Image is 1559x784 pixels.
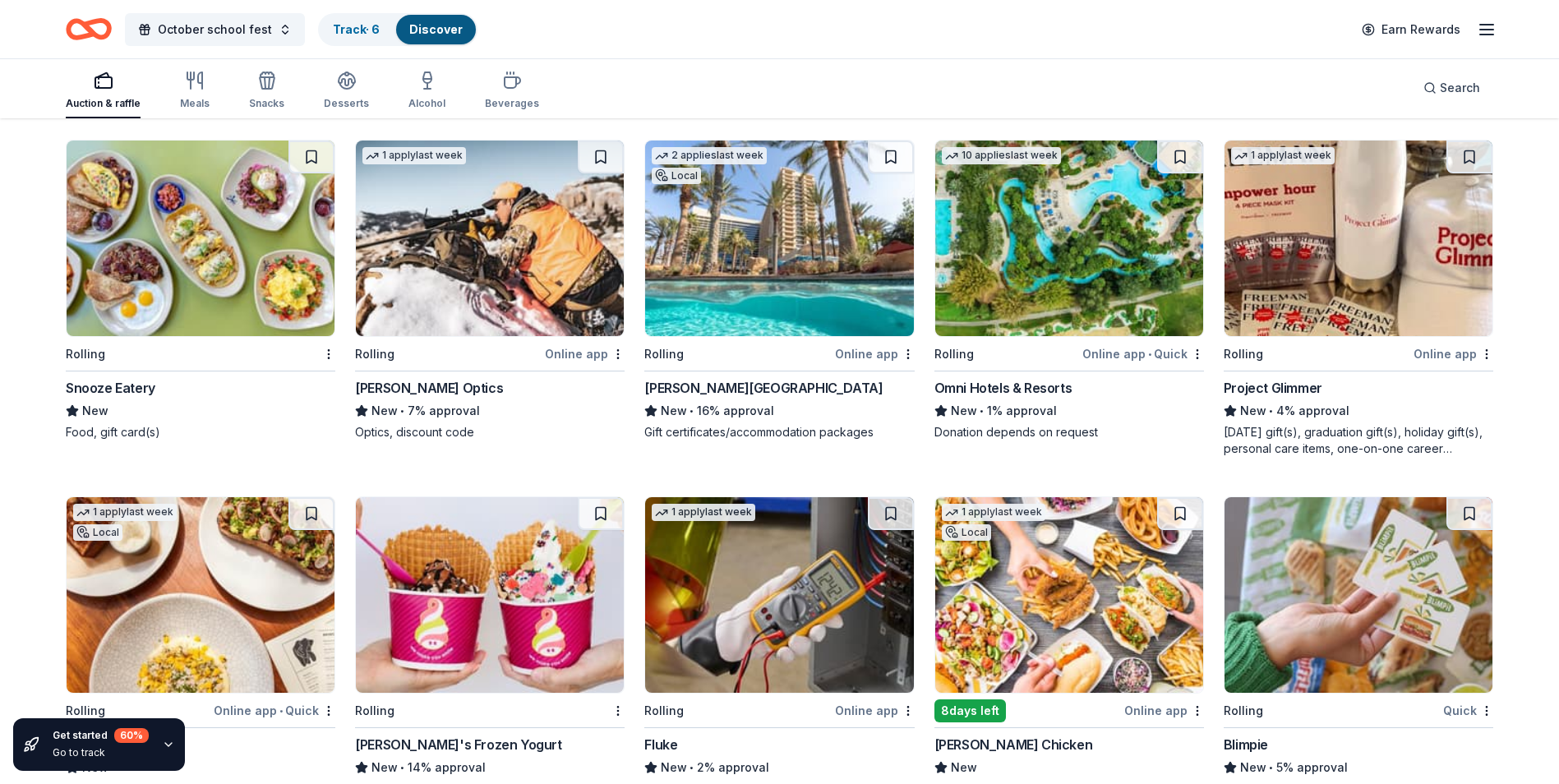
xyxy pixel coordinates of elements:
[355,424,625,440] div: Optics, discount code
[934,140,1204,440] a: Image for Omni Hotels & Resorts10 applieslast weekRollingOnline app•QuickOmni Hotels & ResortsNew...
[66,378,155,398] div: Snooze Eatery
[249,64,284,118] button: Snacks
[158,20,272,39] span: October school fest
[690,761,694,774] span: •
[1225,497,1492,693] img: Image for Blimpie
[408,97,445,110] div: Alcohol
[942,504,1045,521] div: 1 apply last week
[67,141,334,336] img: Image for Snooze Eatery
[1440,78,1480,98] span: Search
[690,404,694,417] span: •
[1240,401,1266,421] span: New
[545,344,625,364] div: Online app
[934,424,1204,440] div: Donation depends on request
[249,97,284,110] div: Snacks
[1410,71,1493,104] button: Search
[1224,735,1268,754] div: Blimpie
[180,64,210,118] button: Meals
[82,401,108,421] span: New
[53,728,149,743] div: Get started
[644,701,684,721] div: Rolling
[485,64,539,118] button: Beverages
[180,97,210,110] div: Meals
[1224,758,1493,777] div: 5% approval
[485,97,539,110] div: Beverages
[934,344,974,364] div: Rolling
[934,699,1006,722] div: 8 days left
[1269,404,1273,417] span: •
[324,64,369,118] button: Desserts
[401,761,405,774] span: •
[1240,758,1266,777] span: New
[66,701,105,721] div: Rolling
[66,64,141,118] button: Auction & raffle
[73,524,122,541] div: Local
[66,344,105,364] div: Rolling
[644,378,883,398] div: [PERSON_NAME][GEOGRAPHIC_DATA]
[980,404,984,417] span: •
[835,700,915,721] div: Online app
[942,147,1061,164] div: 10 applies last week
[645,497,913,693] img: Image for Fluke
[355,140,625,440] a: Image for Burris Optics1 applylast weekRollingOnline app[PERSON_NAME] OpticsNew•7% approvalOptics...
[935,497,1203,693] img: Image for Starbird Chicken
[371,758,398,777] span: New
[355,344,394,364] div: Rolling
[1414,344,1493,364] div: Online app
[652,147,767,164] div: 2 applies last week
[67,497,334,693] img: Image for Élephante
[934,401,1204,421] div: 1% approval
[951,758,977,777] span: New
[1224,140,1493,457] a: Image for Project Glimmer1 applylast weekRollingOnline appProject GlimmerNew•4% approval[DATE] gi...
[279,704,283,717] span: •
[934,378,1072,398] div: Omni Hotels & Resorts
[125,13,305,46] button: October school fest
[645,141,913,336] img: Image for Harrah's Resort
[644,758,914,777] div: 2% approval
[318,13,477,46] button: Track· 6Discover
[355,735,561,754] div: [PERSON_NAME]'s Frozen Yogurt
[66,97,141,110] div: Auction & raffle
[1224,401,1493,421] div: 4% approval
[114,728,149,743] div: 60 %
[942,524,991,541] div: Local
[355,701,394,721] div: Rolling
[1224,701,1263,721] div: Rolling
[73,504,177,521] div: 1 apply last week
[66,424,335,440] div: Food, gift card(s)
[355,378,503,398] div: [PERSON_NAME] Optics
[644,140,914,440] a: Image for Harrah's Resort2 applieslast weekLocalRollingOnline app[PERSON_NAME][GEOGRAPHIC_DATA]Ne...
[835,344,915,364] div: Online app
[652,168,701,184] div: Local
[66,140,335,440] a: Image for Snooze EateryRollingSnooze EateryNewFood, gift card(s)
[935,141,1203,336] img: Image for Omni Hotels & Resorts
[1352,15,1470,44] a: Earn Rewards
[356,497,624,693] img: Image for Menchie's Frozen Yogurt
[401,404,405,417] span: •
[355,401,625,421] div: 7% approval
[53,746,149,759] div: Go to track
[333,22,380,36] a: Track· 6
[1443,700,1493,721] div: Quick
[652,504,755,521] div: 1 apply last week
[1148,348,1151,361] span: •
[1082,344,1204,364] div: Online app Quick
[1224,424,1493,457] div: [DATE] gift(s), graduation gift(s), holiday gift(s), personal care items, one-on-one career coach...
[644,401,914,421] div: 16% approval
[66,10,112,48] a: Home
[409,22,463,36] a: Discover
[1269,761,1273,774] span: •
[661,401,687,421] span: New
[324,97,369,110] div: Desserts
[661,758,687,777] span: New
[214,700,335,721] div: Online app Quick
[644,424,914,440] div: Gift certificates/accommodation packages
[1224,378,1322,398] div: Project Glimmer
[951,401,977,421] span: New
[362,147,466,164] div: 1 apply last week
[371,401,398,421] span: New
[1231,147,1335,164] div: 1 apply last week
[934,735,1093,754] div: [PERSON_NAME] Chicken
[1124,700,1204,721] div: Online app
[355,758,625,777] div: 14% approval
